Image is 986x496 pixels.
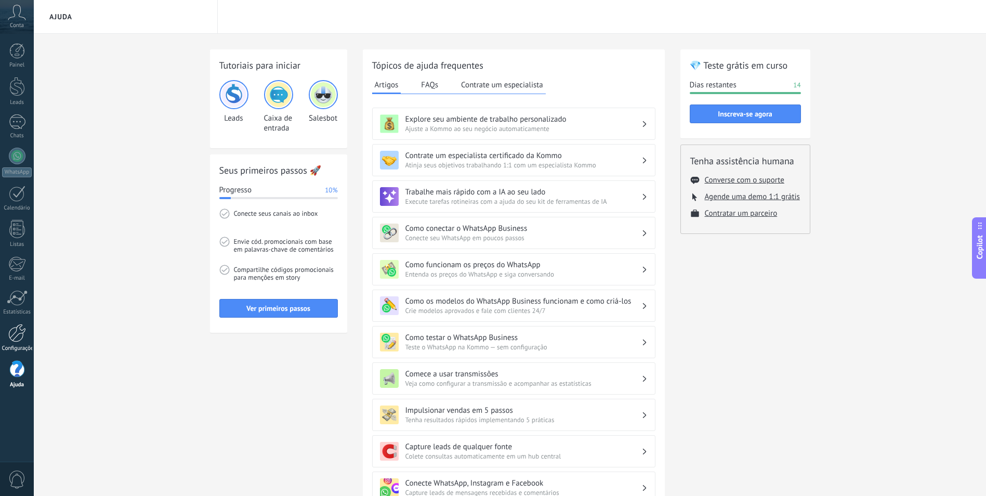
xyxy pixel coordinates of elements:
span: Atinja seus objetivos trabalhando 1:1 com um especialista Kommo [405,161,641,169]
h3: Comece a usar transmissões [405,369,641,379]
span: Entenda os preços do WhatsApp e siga conversando [405,270,641,279]
span: Crie modelos aprovados e fale com clientes 24/7 [405,306,641,315]
span: Execute tarefas rotineiras com a ajuda do seu kit de ferramentas de IA [405,197,641,206]
span: Ver primeiros passos [246,305,310,312]
span: Compartilhe códigos promocionais para menções em story [234,265,338,293]
h3: Contrate um especialista certificado da Kommo [405,151,641,161]
button: Agende uma demo 1:1 grátis [705,192,800,202]
div: Caixa de entrada [264,80,293,133]
h2: Tutoriais para iniciar [219,59,338,72]
div: Painel [2,62,32,69]
div: E-mail [2,275,32,282]
h3: Trabalhe mais rápido com a IA ao seu lado [405,187,641,197]
span: Conecte seu WhatsApp em poucos passos [405,233,641,242]
button: FAQs [418,77,441,93]
h3: Explore seu ambiente de trabalho personalizado [405,114,641,124]
button: Contrate um especialista [458,77,546,93]
div: Calendário [2,205,32,212]
button: Ver primeiros passos [219,299,338,318]
button: Inscreva-se agora [690,105,801,123]
span: Progresso [219,185,252,195]
span: Inscreva-se agora [718,110,772,118]
span: Tenha resultados rápidos implementando 5 práticas [405,415,641,424]
h3: Como funcionam os preços do WhatsApp [405,260,641,270]
div: Listas [2,241,32,248]
div: Leads [2,99,32,106]
span: Teste o WhatsApp na Kommo — sem configuração [405,343,641,351]
h3: Como os modelos do WhatsApp Business funcionam e como criá-los [405,296,641,306]
div: Estatísticas [2,309,32,316]
span: Dias restantes [690,80,737,90]
div: Chats [2,133,32,139]
button: Contratar um parceiro [705,208,778,218]
span: Veja como configurar a transmissão e acompanhar as estatísticas [405,379,641,388]
span: Conta [10,22,24,29]
span: Conecte seus canais ao inbox [234,208,338,237]
button: Converse com o suporte [705,175,784,185]
div: Leads [219,80,248,133]
span: Copilot [975,236,985,259]
h2: 💎 Teste grátis em curso [690,59,801,72]
div: Ajuda [2,382,32,388]
span: Envie cód. promocionais com base em palavras-chave de comentários [234,237,338,265]
span: Ajuste a Kommo ao seu negócio automaticamente [405,124,641,133]
span: 14 [793,80,800,90]
div: WhatsApp [2,167,32,177]
h3: Impulsionar vendas em 5 passos [405,406,641,415]
div: Configurações [2,345,32,352]
h2: Tópicos de ajuda frequentes [372,59,655,72]
h3: Como conectar o WhatsApp Business [405,224,641,233]
span: 10% [325,185,337,195]
h3: Como testar o WhatsApp Business [405,333,641,343]
h2: Tenha assistência humana [690,154,800,167]
span: Colete consultas automaticamente em um hub central [405,452,641,461]
button: Artigos [372,77,401,94]
div: Salesbot [309,80,338,133]
h3: Capture leads de qualquer fonte [405,442,641,452]
h3: Conecte WhatsApp, Instagram e Facebook [405,478,641,488]
h2: Seus primeiros passos 🚀 [219,164,338,177]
